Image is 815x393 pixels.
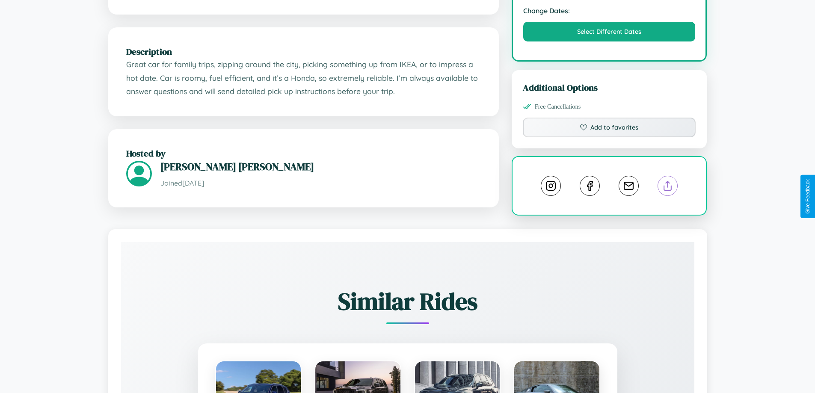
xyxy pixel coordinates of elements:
p: Joined [DATE] [160,177,481,189]
div: Give Feedback [805,179,811,214]
strong: Change Dates: [523,6,696,15]
h2: Similar Rides [151,285,664,318]
button: Add to favorites [523,118,696,137]
button: Select Different Dates [523,22,696,41]
h2: Hosted by [126,147,481,160]
span: Free Cancellations [535,103,581,110]
h3: Additional Options [523,81,696,94]
h2: Description [126,45,481,58]
p: Great car for family trips, zipping around the city, picking something up from IKEA, or to impres... [126,58,481,98]
h3: [PERSON_NAME] [PERSON_NAME] [160,160,481,174]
